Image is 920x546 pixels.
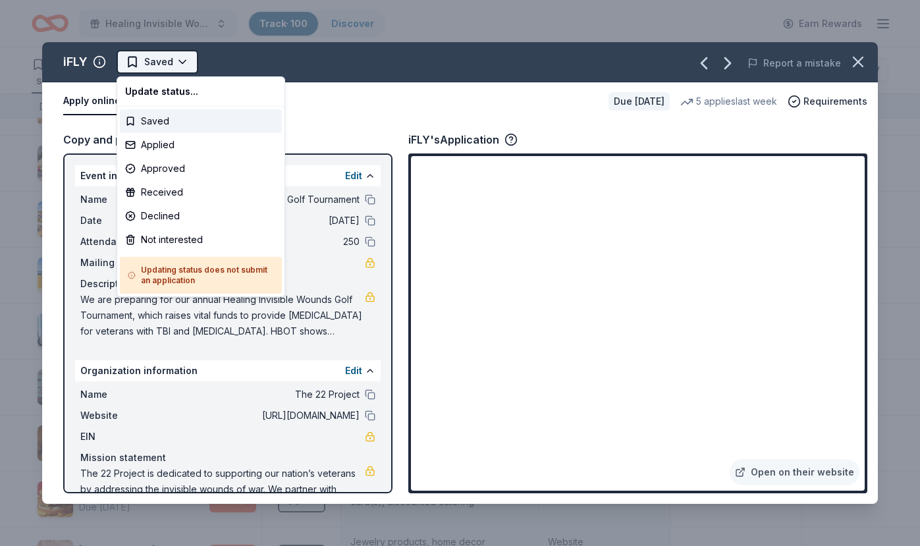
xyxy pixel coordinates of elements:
[120,80,282,103] div: Update status...
[120,109,282,133] div: Saved
[120,157,282,180] div: Approved
[128,265,274,286] h5: Updating status does not submit an application
[120,204,282,228] div: Declined
[120,133,282,157] div: Applied
[120,180,282,204] div: Received
[120,228,282,252] div: Not interested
